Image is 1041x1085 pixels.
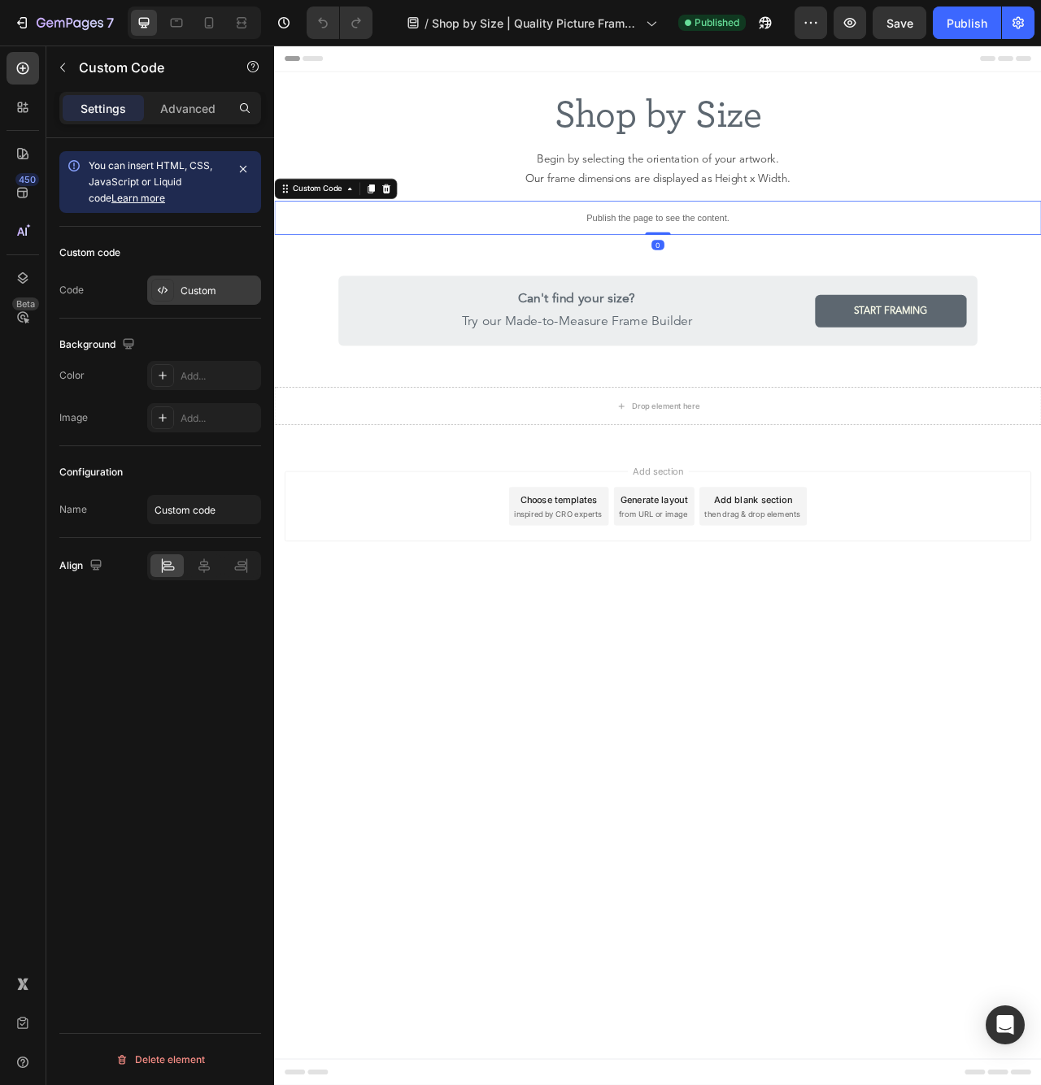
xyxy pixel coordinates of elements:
[59,283,84,297] div: Code
[688,317,882,358] a: Start Framing
[160,100,216,117] p: Advanced
[59,368,85,383] div: Color
[15,173,39,186] div: 450
[181,411,257,426] div: Add...
[7,7,121,39] button: 7
[438,589,525,604] span: from URL or image
[12,297,39,310] div: Beta
[107,13,114,33] p: 7
[307,7,372,39] div: Undo/Redo
[181,284,257,298] div: Custom
[59,555,106,577] div: Align
[737,327,831,349] p: Start Framing
[313,569,412,586] div: Choose templates
[986,1005,1025,1044] div: Open Intercom Messenger
[59,1047,261,1073] button: Delete element
[455,452,541,465] div: Drop element here
[560,569,659,586] div: Add blank section
[432,15,639,32] span: Shop by Size | Quality Picture Frames built to last
[274,46,1041,1085] iframe: Design area
[89,159,212,204] span: You can insert HTML, CSS, JavaScript or Liquid code
[81,100,126,117] p: Settings
[59,410,88,425] div: Image
[547,589,669,604] span: then drag & drop elements
[933,7,1001,39] button: Publish
[181,369,257,384] div: Add...
[59,465,123,480] div: Configuration
[20,175,89,189] div: Custom Code
[2,133,974,183] p: Begin by selecting the orientation of your artwork. Our frame dimensions are displayed as Height ...
[311,315,460,331] strong: Can't find your size?
[947,15,987,32] div: Publish
[695,15,739,30] span: Published
[115,1050,205,1070] div: Delete element
[97,308,673,367] p: Try our Made-to-Measure Frame Builder
[305,589,416,604] span: inspired by CRO experts
[59,334,138,356] div: Background
[886,16,913,30] span: Save
[441,569,526,586] div: Generate layout
[450,532,527,549] span: Add section
[59,245,120,260] div: Custom code
[873,7,926,39] button: Save
[79,58,217,77] p: Custom Code
[59,502,87,517] div: Name
[480,247,496,260] div: 0
[425,15,429,32] span: /
[111,192,165,204] a: Learn more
